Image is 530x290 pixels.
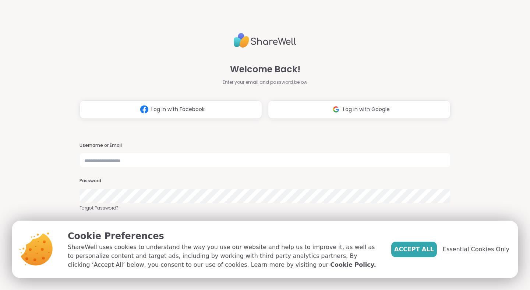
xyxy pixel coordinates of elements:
h3: Username or Email [79,142,451,149]
span: Essential Cookies Only [443,245,509,254]
p: Cookie Preferences [68,229,379,243]
img: ShareWell Logo [234,30,296,51]
span: Log in with Google [343,106,390,113]
a: Cookie Policy. [330,260,376,269]
button: Log in with Google [268,100,451,119]
h3: Password [79,178,451,184]
a: Forgot Password? [79,205,451,211]
button: Accept All [391,242,437,257]
img: ShareWell Logomark [329,103,343,116]
img: ShareWell Logomark [137,103,151,116]
span: Log in with Facebook [151,106,205,113]
button: Log in with Facebook [79,100,262,119]
span: Welcome Back! [230,63,300,76]
span: Accept All [394,245,434,254]
span: Enter your email and password below [223,79,307,86]
p: ShareWell uses cookies to understand the way you use our website and help us to improve it, as we... [68,243,379,269]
